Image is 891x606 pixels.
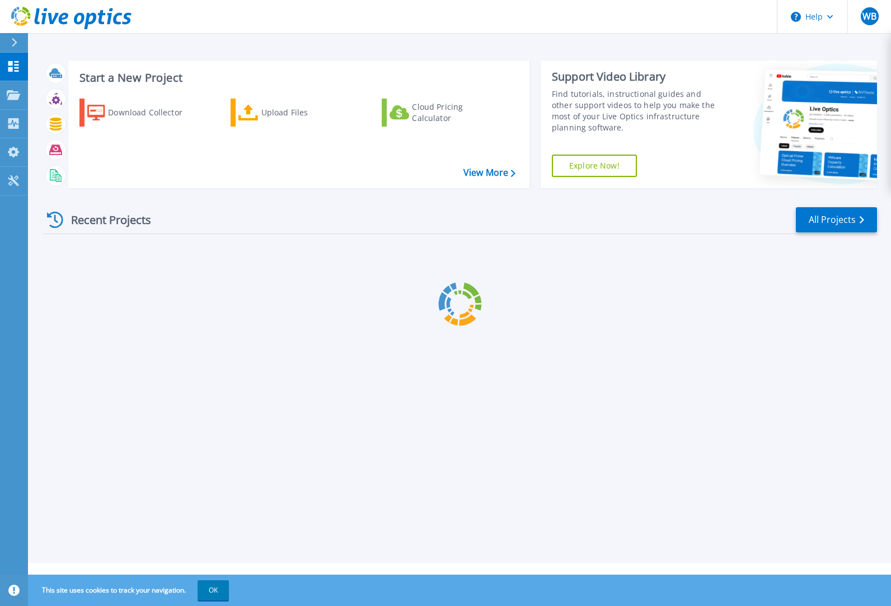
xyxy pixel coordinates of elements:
a: Cloud Pricing Calculator [382,99,507,127]
div: Support Video Library [552,69,721,84]
div: Download Collector [108,101,198,124]
a: Upload Files [231,99,355,127]
a: All Projects [796,207,877,232]
div: Find tutorials, instructional guides and other support videos to help you make the most of your L... [552,88,721,133]
span: WB [862,12,876,21]
a: Download Collector [79,99,204,127]
a: Explore Now! [552,155,637,177]
div: Cloud Pricing Calculator [412,101,501,124]
div: Recent Projects [43,206,166,234]
a: View More [463,167,515,178]
button: OK [198,580,229,600]
div: Upload Files [261,101,351,124]
h3: Start a New Project [79,72,515,84]
span: This site uses cookies to track your navigation. [31,580,229,600]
